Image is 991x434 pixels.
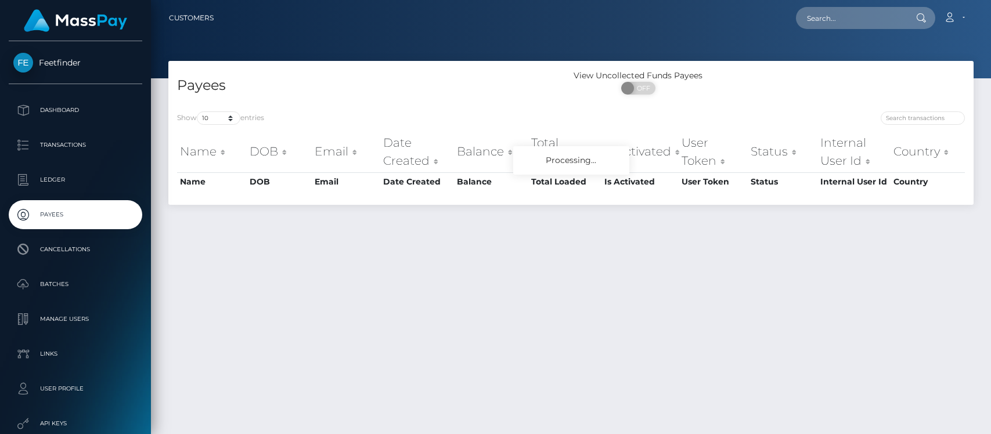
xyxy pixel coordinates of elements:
[513,146,629,175] div: Processing...
[9,200,142,229] a: Payees
[13,276,138,293] p: Batches
[679,131,747,172] th: User Token
[817,131,891,172] th: Internal User Id
[817,172,891,191] th: Internal User Id
[9,165,142,194] a: Ledger
[748,172,817,191] th: Status
[13,171,138,189] p: Ledger
[881,111,965,125] input: Search transactions
[380,172,454,191] th: Date Created
[177,111,264,125] label: Show entries
[9,57,142,68] span: Feetfinder
[13,380,138,397] p: User Profile
[177,75,563,96] h4: Payees
[601,172,679,191] th: Is Activated
[9,235,142,264] a: Cancellations
[891,172,965,191] th: Country
[454,172,528,191] th: Balance
[24,9,127,32] img: MassPay Logo
[13,310,138,328] p: Manage Users
[197,111,240,125] select: Showentries
[9,270,142,299] a: Batches
[177,172,247,191] th: Name
[13,345,138,363] p: Links
[796,7,905,29] input: Search...
[177,131,247,172] th: Name
[9,305,142,334] a: Manage Users
[13,53,33,73] img: Feetfinder
[891,131,965,172] th: Country
[9,96,142,125] a: Dashboard
[528,172,601,191] th: Total Loaded
[628,82,657,95] span: OFF
[9,339,142,368] a: Links
[247,172,312,191] th: DOB
[748,131,817,172] th: Status
[13,102,138,119] p: Dashboard
[571,70,705,82] div: View Uncollected Funds Payees
[601,131,679,172] th: Is Activated
[13,241,138,258] p: Cancellations
[9,374,142,403] a: User Profile
[13,136,138,154] p: Transactions
[380,131,454,172] th: Date Created
[312,172,380,191] th: Email
[454,131,528,172] th: Balance
[679,172,747,191] th: User Token
[312,131,380,172] th: Email
[528,131,601,172] th: Total Loaded
[9,131,142,160] a: Transactions
[13,415,138,432] p: API Keys
[13,206,138,223] p: Payees
[169,6,214,30] a: Customers
[247,131,312,172] th: DOB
